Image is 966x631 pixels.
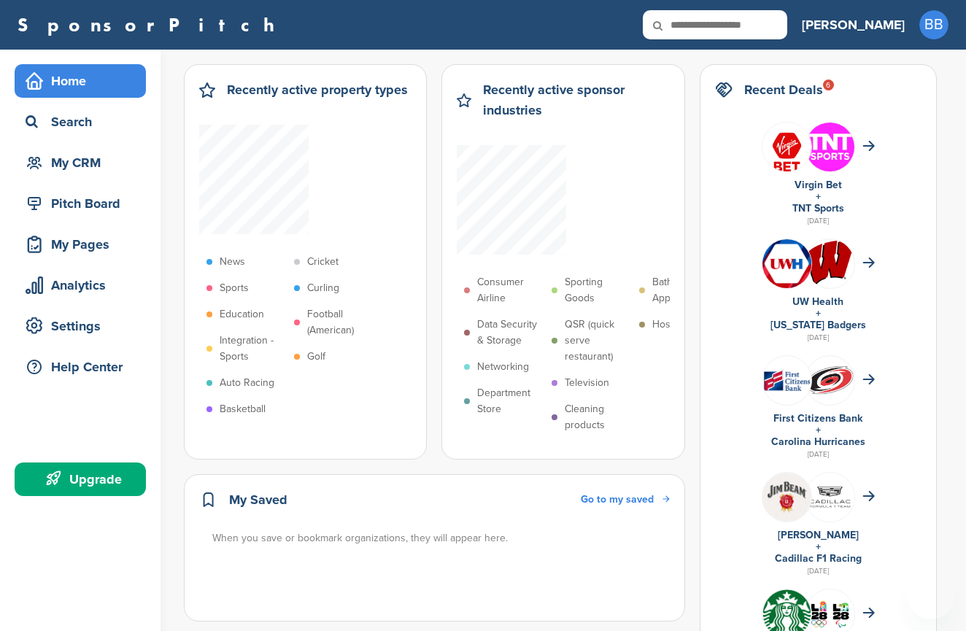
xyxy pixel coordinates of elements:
p: Education [220,306,264,322]
span: Go to my saved [581,493,654,506]
img: Jyyddrmw 400x400 [762,473,811,522]
a: Carolina Hurricanes [771,435,865,448]
img: Images (26) [762,123,811,182]
img: Open uri20141112 64162 1shn62e?1415805732 [805,365,854,395]
a: Home [15,64,146,98]
div: Home [22,68,146,94]
a: Go to my saved [581,492,670,508]
a: + [816,190,821,203]
div: [DATE] [715,448,921,461]
a: SponsorPitch [18,15,284,34]
span: BB [919,10,948,39]
a: TNT Sports [792,202,844,214]
a: Pitch Board [15,187,146,220]
p: Basketball [220,401,266,417]
div: Search [22,109,146,135]
a: Analytics [15,268,146,302]
p: Cleaning products [565,401,632,433]
img: Fcgoatp8 400x400 [805,473,854,522]
h2: Recently active sponsor industries [483,80,669,120]
div: Settings [22,313,146,339]
div: Help Center [22,354,146,380]
div: My Pages [22,231,146,258]
p: Auto Racing [220,375,274,391]
a: My CRM [15,146,146,179]
div: [DATE] [715,214,921,228]
p: Networking [477,359,529,375]
img: Open uri20141112 64162 w7v9zj?1415805765 [805,240,854,287]
div: When you save or bookmark organizations, they will appear here. [212,530,671,546]
div: [DATE] [715,331,921,344]
div: My CRM [22,150,146,176]
a: + [816,541,821,553]
p: News [220,254,245,270]
a: UW Health [792,295,843,308]
div: 6 [823,80,834,90]
a: [US_STATE] Badgers [770,319,866,331]
p: Bathroom Appliances [652,274,719,306]
div: Upgrade [22,466,146,492]
a: Virgin Bet [795,179,842,191]
p: QSR (quick serve restaurant) [565,317,632,365]
a: Upgrade [15,462,146,496]
p: Sporting Goods [565,274,632,306]
h2: Recent Deals [744,80,823,100]
a: Settings [15,309,146,343]
p: Football (American) [307,306,374,338]
a: Cadillac F1 Racing [775,552,862,565]
h2: My Saved [229,489,287,510]
h3: [PERSON_NAME] [802,15,905,35]
img: Open uri20141112 50798 148hg1y [762,364,811,397]
p: Golf [307,349,325,365]
p: Data Security & Storage [477,317,544,349]
a: [PERSON_NAME] [778,529,859,541]
a: + [816,307,821,320]
div: Analytics [22,272,146,298]
p: Television [565,375,609,391]
h2: Recently active property types [227,80,408,100]
div: Pitch Board [22,190,146,217]
p: Integration - Sports [220,333,287,365]
img: Qiv8dqs7 400x400 [805,123,854,171]
a: Search [15,105,146,139]
a: + [816,424,821,436]
iframe: Button to launch messaging window [908,573,954,619]
p: Consumer Airline [477,274,544,306]
a: [PERSON_NAME] [802,9,905,41]
img: 82plgaic 400x400 [762,239,811,288]
p: Cricket [307,254,339,270]
a: My Pages [15,228,146,261]
p: Hospital [652,317,689,333]
p: Department Store [477,385,544,417]
a: First Citizens Bank [773,412,862,425]
p: Sports [220,280,249,296]
a: Help Center [15,350,146,384]
p: Curling [307,280,339,296]
div: [DATE] [715,565,921,578]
